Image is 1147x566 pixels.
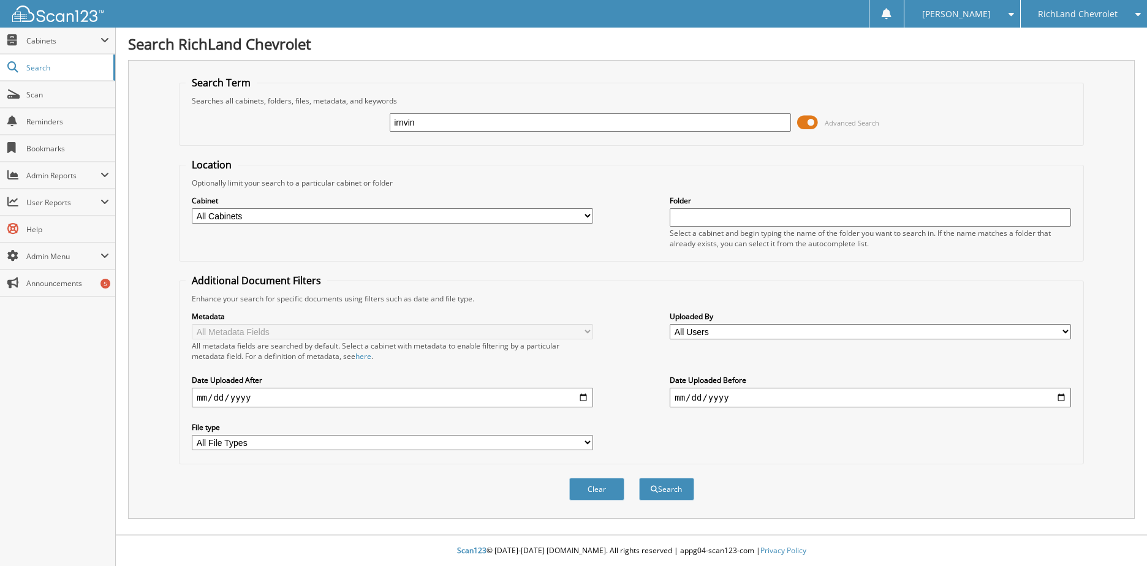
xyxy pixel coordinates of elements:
[186,158,238,172] legend: Location
[670,195,1071,206] label: Folder
[670,228,1071,249] div: Select a cabinet and begin typing the name of the folder you want to search in. If the name match...
[26,224,109,235] span: Help
[26,251,100,262] span: Admin Menu
[26,197,100,208] span: User Reports
[1086,507,1147,566] iframe: Chat Widget
[355,351,371,361] a: here
[670,375,1071,385] label: Date Uploaded Before
[639,478,694,500] button: Search
[192,388,593,407] input: start
[26,170,100,181] span: Admin Reports
[457,545,486,556] span: Scan123
[670,388,1071,407] input: end
[192,422,593,432] label: File type
[186,76,257,89] legend: Search Term
[192,311,593,322] label: Metadata
[26,36,100,46] span: Cabinets
[26,89,109,100] span: Scan
[26,143,109,154] span: Bookmarks
[26,278,109,289] span: Announcements
[128,34,1135,54] h1: Search RichLand Chevrolet
[26,116,109,127] span: Reminders
[670,311,1071,322] label: Uploaded By
[922,10,991,18] span: [PERSON_NAME]
[116,536,1147,566] div: © [DATE]-[DATE] [DOMAIN_NAME]. All rights reserved | appg04-scan123-com |
[186,178,1077,188] div: Optionally limit your search to a particular cabinet or folder
[192,341,593,361] div: All metadata fields are searched by default. Select a cabinet with metadata to enable filtering b...
[26,62,107,73] span: Search
[569,478,624,500] button: Clear
[100,279,110,289] div: 5
[186,274,327,287] legend: Additional Document Filters
[186,96,1077,106] div: Searches all cabinets, folders, files, metadata, and keywords
[1038,10,1118,18] span: RichLand Chevrolet
[192,375,593,385] label: Date Uploaded After
[186,293,1077,304] div: Enhance your search for specific documents using filters such as date and file type.
[192,195,593,206] label: Cabinet
[760,545,806,556] a: Privacy Policy
[825,118,879,127] span: Advanced Search
[12,6,104,22] img: scan123-logo-white.svg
